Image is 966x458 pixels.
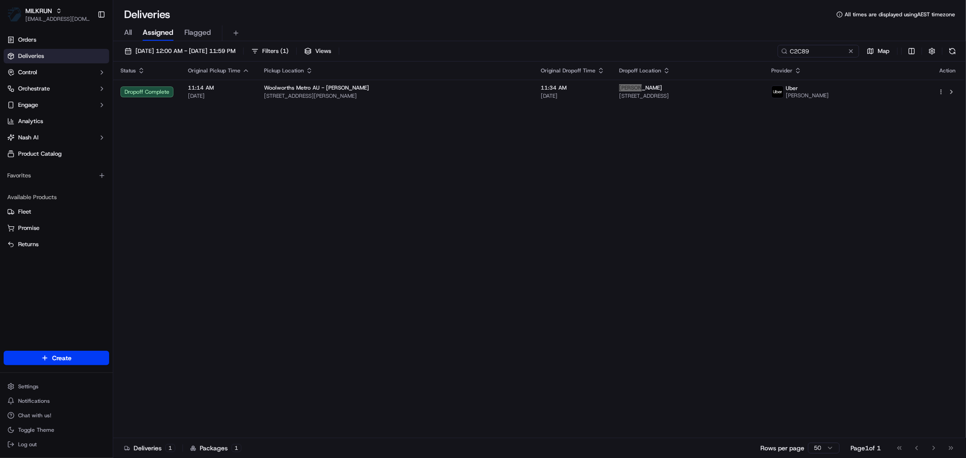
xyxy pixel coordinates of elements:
span: Views [315,47,331,55]
button: MILKRUN [25,6,52,15]
span: Orchestrate [18,85,50,93]
span: All [124,27,132,38]
button: Engage [4,98,109,112]
span: Pickup Location [264,67,304,74]
button: Notifications [4,395,109,407]
button: Filters(1) [247,45,293,57]
span: Orders [18,36,36,44]
img: uber-new-logo.jpeg [772,86,783,98]
span: Woolworths Metro AU - [PERSON_NAME] [264,84,369,91]
a: Fleet [7,208,106,216]
button: Nash AI [4,130,109,145]
span: Chat with us! [18,412,51,419]
span: [DATE] [541,92,605,100]
button: Refresh [946,45,959,57]
button: Fleet [4,205,109,219]
span: Assigned [143,27,173,38]
span: Returns [18,240,38,248]
span: Control [18,68,37,76]
span: 11:14 AM [188,84,250,91]
div: 1 [165,444,175,452]
span: Analytics [18,117,43,125]
button: Toggle Theme [4,424,109,436]
span: Filters [262,47,288,55]
span: Map [878,47,889,55]
a: Analytics [4,114,109,129]
h1: Deliveries [124,7,170,22]
span: Flagged [184,27,211,38]
div: Available Products [4,190,109,205]
span: Dropoff Location [619,67,661,74]
button: [DATE] 12:00 AM - [DATE] 11:59 PM [120,45,240,57]
button: MILKRUNMILKRUN[EMAIL_ADDRESS][DOMAIN_NAME] [4,4,94,25]
button: Map [863,45,894,57]
span: Fleet [18,208,31,216]
span: Original Dropoff Time [541,67,596,74]
a: Deliveries [4,49,109,63]
span: [PERSON_NAME] [619,84,662,91]
span: [DATE] [188,92,250,100]
div: Page 1 of 1 [851,444,881,453]
span: Deliveries [18,52,44,60]
a: Promise [7,224,106,232]
button: [EMAIL_ADDRESS][DOMAIN_NAME] [25,15,90,23]
a: Orders [4,33,109,47]
input: Type to search [778,45,859,57]
span: Notifications [18,397,50,405]
button: Create [4,351,109,365]
span: Toggle Theme [18,426,54,434]
div: Action [938,67,957,74]
span: [PERSON_NAME] [786,92,829,99]
span: ( 1 ) [280,47,288,55]
button: Control [4,65,109,80]
div: Favorites [4,168,109,183]
span: [STREET_ADDRESS] [619,92,757,100]
button: Settings [4,380,109,393]
span: 11:34 AM [541,84,605,91]
span: Promise [18,224,39,232]
span: Settings [18,383,38,390]
button: Promise [4,221,109,235]
span: Uber [786,85,798,92]
a: Returns [7,240,106,248]
p: Rows per page [760,444,804,453]
span: Engage [18,101,38,109]
button: Orchestrate [4,81,109,96]
button: Log out [4,438,109,451]
span: Status [120,67,136,74]
a: Product Catalog [4,147,109,161]
span: Nash AI [18,134,38,142]
span: [STREET_ADDRESS][PERSON_NAME] [264,92,526,100]
span: Product Catalog [18,150,62,158]
button: Chat with us! [4,409,109,422]
div: Deliveries [124,444,175,453]
span: Provider [771,67,793,74]
span: Log out [18,441,37,448]
span: [DATE] 12:00 AM - [DATE] 11:59 PM [135,47,235,55]
div: Packages [190,444,241,453]
span: Create [52,353,72,363]
img: MILKRUN [7,7,22,22]
div: 1 [231,444,241,452]
span: All times are displayed using AEST timezone [845,11,955,18]
button: Views [300,45,335,57]
button: Returns [4,237,109,252]
span: Original Pickup Time [188,67,240,74]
